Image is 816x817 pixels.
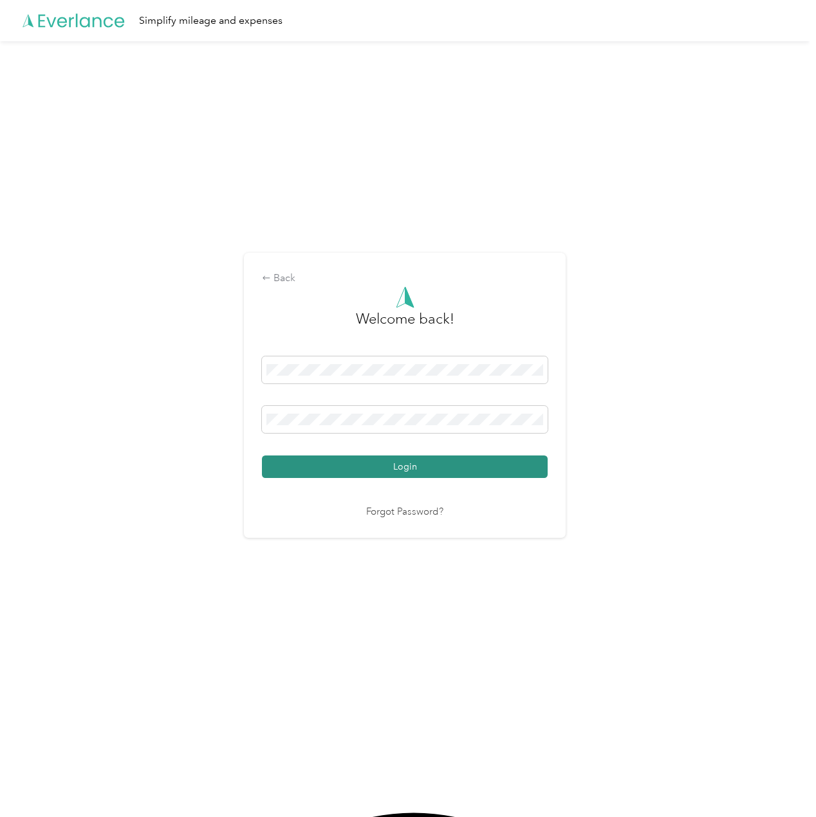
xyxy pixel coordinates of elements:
div: Back [262,271,548,286]
div: Simplify mileage and expenses [139,13,283,29]
iframe: Everlance-gr Chat Button Frame [744,745,816,817]
button: Login [262,455,548,478]
a: Forgot Password? [366,505,443,520]
h3: greeting [356,308,454,343]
